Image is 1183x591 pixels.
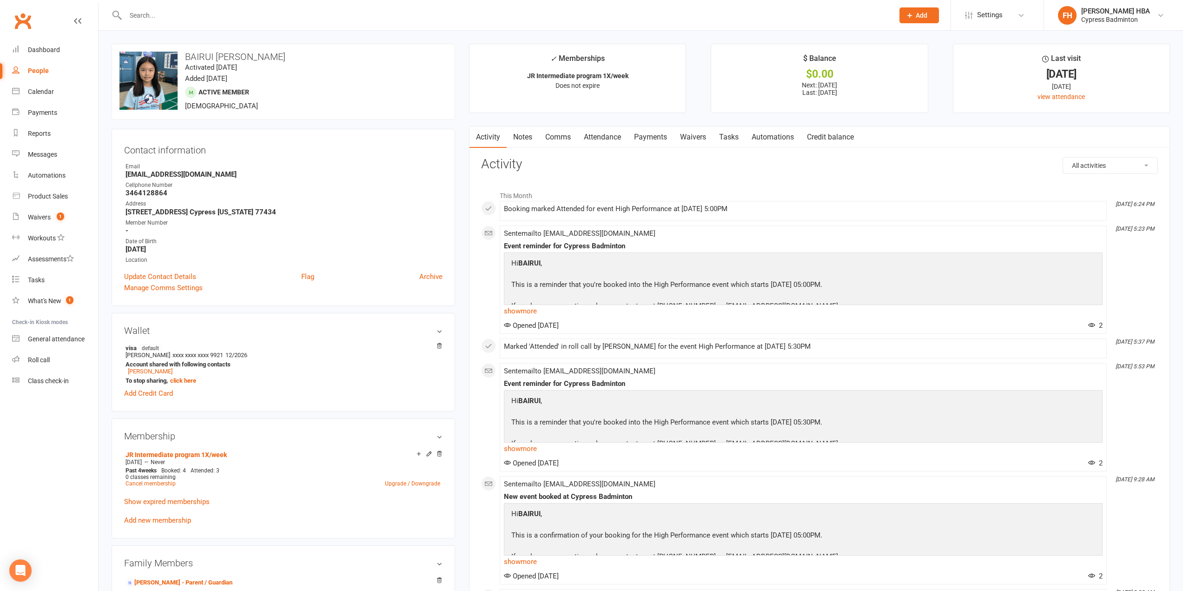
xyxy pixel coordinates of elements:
[126,467,141,474] span: Past 4
[28,297,61,305] div: What's New
[527,72,628,80] strong: JR Intermediate program 1X/week
[126,181,443,190] div: Cellphone Number
[518,510,541,518] strong: BAIRUI
[161,467,186,474] span: Booked: 4
[28,88,54,95] div: Calendar
[126,480,176,487] a: Cancel membership
[12,270,98,291] a: Tasks
[481,186,1158,201] li: This Month
[509,279,842,292] p: This is a reminder that you're booked into the High Performance event which starts [DATE] 05:00PM.
[28,276,45,284] div: Tasks
[124,516,191,525] a: Add new membership
[12,249,98,270] a: Assessments
[66,296,73,304] span: 1
[28,109,57,116] div: Payments
[12,165,98,186] a: Automations
[720,81,919,96] p: Next: [DATE] Last: [DATE]
[225,352,247,359] span: 12/2026
[1116,476,1154,483] i: [DATE] 9:28 AM
[550,53,605,70] div: Memberships
[1088,321,1103,330] span: 2
[12,144,98,165] a: Messages
[12,81,98,102] a: Calendar
[577,126,628,148] a: Attendance
[28,335,85,343] div: General attendance
[504,367,655,375] span: Sent email to [EMAIL_ADDRESS][DOMAIN_NAME]
[1088,572,1103,580] span: 2
[509,300,842,314] p: If you have any questions please contact us at [PHONE_NUMBER] or [EMAIL_ADDRESS][DOMAIN_NAME].
[11,9,34,33] a: Clubworx
[518,259,541,267] strong: BAIRUI
[28,130,51,137] div: Reports
[12,329,98,350] a: General attendance kiosk mode
[28,172,66,179] div: Automations
[28,151,57,158] div: Messages
[504,242,1103,250] div: Event reminder for Cypress Badminton
[504,343,1103,351] div: Marked 'Attended' in roll call by [PERSON_NAME] for the event High Performance at [DATE] 5:30PM
[139,344,162,352] span: default
[12,40,98,60] a: Dashboard
[504,459,559,467] span: Opened [DATE]
[12,207,98,228] a: Waivers 1
[12,123,98,144] a: Reports
[469,126,507,148] a: Activity
[301,271,314,282] a: Flag
[124,271,196,282] a: Update Contact Details
[12,228,98,249] a: Workouts
[126,226,443,235] strong: -
[126,245,443,253] strong: [DATE]
[185,74,227,83] time: Added [DATE]
[126,208,443,216] strong: [STREET_ADDRESS] Cypress [US_STATE] 77434
[509,508,842,522] p: Hi ,
[126,237,443,246] div: Date of Birth
[124,325,443,336] h3: Wallet
[1116,226,1154,232] i: [DATE] 5:23 PM
[126,578,232,588] a: [PERSON_NAME] - Parent / Guardian
[126,451,227,458] a: JR Intermediate program 1X/week
[12,60,98,81] a: People
[803,53,836,69] div: $ Balance
[509,551,842,564] p: If you have any questions please contact us at [PHONE_NUMBER] or [EMAIL_ADDRESS][DOMAIN_NAME].
[198,88,249,96] span: Active member
[745,126,800,148] a: Automations
[916,12,927,19] span: Add
[28,356,50,364] div: Roll call
[507,126,539,148] a: Notes
[172,352,223,359] span: xxxx xxxx xxxx 9921
[124,343,443,385] li: [PERSON_NAME]
[126,344,438,352] strong: visa
[1058,6,1077,25] div: FH
[191,467,219,474] span: Attended: 3
[674,126,713,148] a: Waivers
[12,350,98,371] a: Roll call
[385,480,440,487] a: Upgrade / Downgrade
[1081,15,1150,24] div: Cypress Badminton
[170,377,196,384] a: click here
[504,555,1103,568] a: show more
[720,69,919,79] div: $0.00
[1116,363,1154,370] i: [DATE] 5:53 PM
[126,170,443,179] strong: [EMAIL_ADDRESS][DOMAIN_NAME]
[126,162,443,171] div: Email
[509,530,842,543] p: This is a confirmation of your booking for the High Performance event which starts [DATE] 05:00PM.
[124,498,210,506] a: Show expired memberships
[509,395,842,409] p: Hi ,
[123,467,159,474] div: weeks
[509,438,842,452] p: If you have any questions please contact us at [PHONE_NUMBER] or [EMAIL_ADDRESS][DOMAIN_NAME].
[481,157,1158,172] h3: Activity
[504,442,1103,455] a: show more
[419,271,443,282] a: Archive
[504,305,1103,318] a: show more
[124,388,173,399] a: Add Credit Card
[28,67,49,74] div: People
[151,459,165,465] span: Never
[126,474,176,480] span: 0 classes remaining
[28,213,51,221] div: Waivers
[504,321,559,330] span: Opened [DATE]
[126,459,142,465] span: [DATE]
[123,458,443,466] div: —
[504,572,559,580] span: Opened [DATE]
[128,368,172,375] a: [PERSON_NAME]
[555,82,600,89] span: Does not expire
[124,558,443,568] h3: Family Members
